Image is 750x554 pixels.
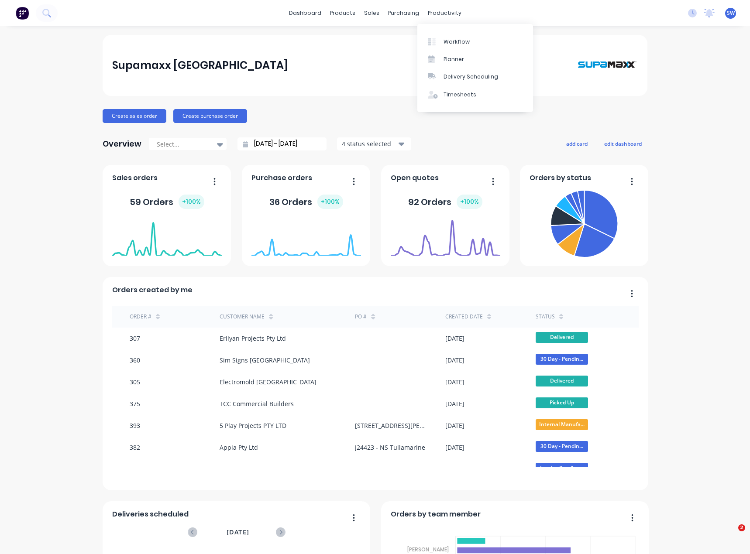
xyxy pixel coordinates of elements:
[112,57,288,74] div: Supamaxx [GEOGRAPHIC_DATA]
[355,465,388,474] div: P/O 329361
[391,173,439,183] span: Open quotes
[444,38,470,46] div: Workflow
[445,421,464,430] div: [DATE]
[536,313,555,321] div: status
[391,509,481,520] span: Orders by team member
[445,377,464,386] div: [DATE]
[269,195,343,209] div: 36 Orders
[445,399,464,408] div: [DATE]
[355,313,367,321] div: PO #
[285,7,326,20] a: dashboard
[577,44,638,87] img: Supamaxx Australia
[251,173,312,183] span: Purchase orders
[130,377,140,386] div: 305
[317,195,343,209] div: + 100 %
[130,421,140,430] div: 393
[227,527,249,537] span: [DATE]
[103,135,141,153] div: Overview
[445,356,464,365] div: [DATE]
[220,313,265,321] div: Customer Name
[342,139,397,148] div: 4 status selected
[536,376,588,386] span: Delivered
[355,421,428,430] div: [STREET_ADDRESS][PERSON_NAME]
[360,7,384,20] div: sales
[423,7,466,20] div: productivity
[337,137,411,150] button: 4 status selected
[130,334,140,343] div: 307
[130,313,151,321] div: Order #
[536,419,588,430] span: Internal Manufa...
[112,509,189,520] span: Deliveries scheduled
[130,195,204,209] div: 59 Orders
[355,443,425,452] div: J24423 - NS Tullamarine
[112,285,193,295] span: Orders created by me
[130,443,140,452] div: 382
[326,7,360,20] div: products
[408,195,482,209] div: 92 Orders
[444,73,498,81] div: Delivery Scheduling
[561,138,593,149] button: add card
[536,463,588,474] span: Invoice Pending...
[220,356,310,365] div: Sim Signs [GEOGRAPHIC_DATA]
[130,399,140,408] div: 375
[179,195,204,209] div: + 100 %
[444,91,476,99] div: Timesheets
[445,443,464,452] div: [DATE]
[417,68,533,85] a: Delivery Scheduling
[220,377,317,386] div: Electromold [GEOGRAPHIC_DATA]
[536,441,588,452] span: 30 Day - Pendin...
[445,465,464,474] div: [DATE]
[220,465,280,474] div: [GEOGRAPHIC_DATA]
[220,421,286,430] div: 5 Play Projects PTY LTD
[530,173,591,183] span: Orders by status
[444,55,464,63] div: Planner
[536,354,588,365] span: 30 Day - Pendin...
[220,334,286,343] div: Erilyan Projects Pty Ltd
[445,334,464,343] div: [DATE]
[457,195,482,209] div: + 100 %
[220,399,294,408] div: TCC Commercial Builders
[112,173,158,183] span: Sales orders
[130,356,140,365] div: 360
[103,109,166,123] button: Create sales order
[720,524,741,545] iframe: Intercom live chat
[417,51,533,68] a: Planner
[727,9,735,17] span: SW
[738,524,745,531] span: 2
[599,138,647,149] button: edit dashboard
[417,33,533,50] a: Workflow
[417,86,533,103] a: Timesheets
[384,7,423,20] div: purchasing
[173,109,247,123] button: Create purchase order
[536,397,588,408] span: Picked Up
[220,443,258,452] div: Appia Pty Ltd
[536,332,588,343] span: Delivered
[16,7,29,20] img: Factory
[130,465,140,474] div: 366
[407,546,449,553] tspan: [PERSON_NAME]
[445,313,483,321] div: Created date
